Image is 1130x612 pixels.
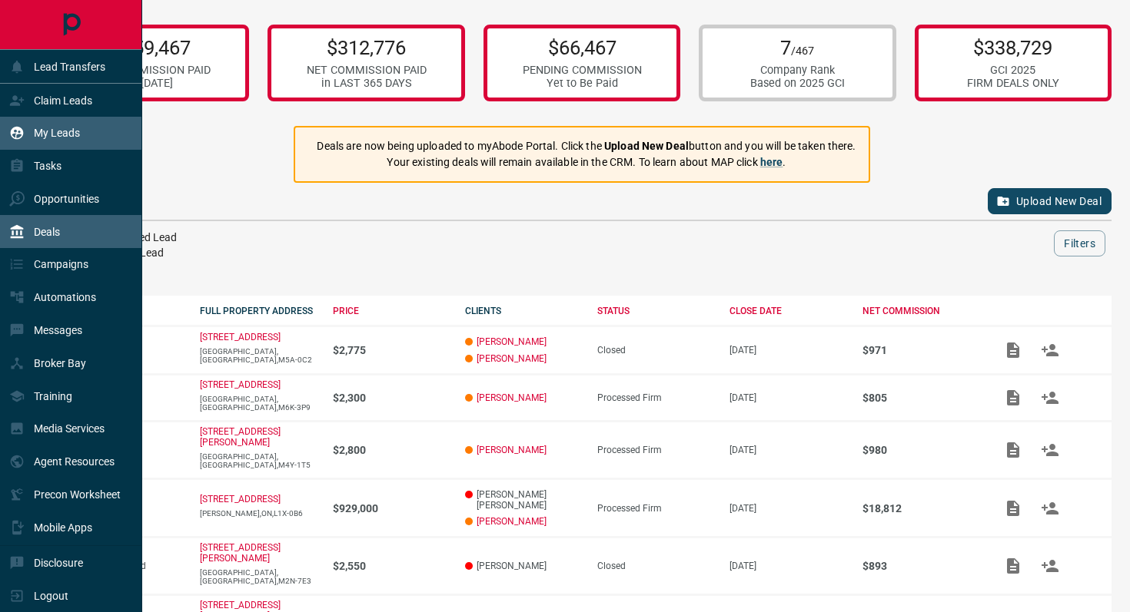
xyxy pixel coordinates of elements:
div: NET COMMISSION PAID [91,64,211,77]
strong: Upload New Deal [604,140,689,152]
div: in [DATE] [91,77,211,90]
div: in LAST 365 DAYS [307,77,427,90]
a: [STREET_ADDRESS] [200,332,281,342]
div: FIRM DEALS ONLY [967,77,1059,90]
p: $929,000 [333,502,450,514]
div: GCI 2025 [967,64,1059,77]
p: $2,550 [333,560,450,572]
p: $18,812 [862,502,979,514]
p: [DATE] [730,392,846,403]
div: Processed Firm [597,392,714,403]
div: Company Rank [750,64,845,77]
p: [GEOGRAPHIC_DATA],[GEOGRAPHIC_DATA],M5A-0C2 [200,347,317,364]
a: here [760,156,783,168]
div: Processed Firm [597,445,714,455]
a: [PERSON_NAME] [477,392,547,403]
span: Add / View Documents [995,561,1032,571]
p: $2,300 [333,392,450,404]
span: Add / View Documents [995,444,1032,455]
span: Add / View Documents [995,502,1032,513]
div: NET COMMISSION PAID [307,64,427,77]
span: Match Clients [1032,502,1069,513]
p: [GEOGRAPHIC_DATA],[GEOGRAPHIC_DATA],M4Y-1T5 [200,452,317,469]
p: 7 [750,36,845,59]
p: [DATE] [730,503,846,514]
button: Upload New Deal [988,188,1112,214]
span: Add / View Documents [995,392,1032,402]
button: Filters [1054,230,1105,256]
p: [GEOGRAPHIC_DATA],[GEOGRAPHIC_DATA],M2N-7E3 [200,568,317,585]
div: CLOSE DATE [730,306,846,316]
p: Your existing deals will remain available in the CRM. To learn about MAP click . [317,154,856,170]
div: Closed [597,345,714,356]
p: $893 [862,560,979,572]
p: [DATE] [730,561,846,571]
p: $980 [862,444,979,456]
a: [STREET_ADDRESS] [200,494,281,504]
div: NET COMMISSION [862,306,979,316]
p: $66,467 [523,36,642,59]
p: $338,729 [967,36,1059,59]
p: $259,467 [91,36,211,59]
a: [PERSON_NAME] [477,336,547,347]
a: [PERSON_NAME] [477,353,547,364]
span: Match Clients [1032,392,1069,402]
div: PENDING COMMISSION [523,64,642,77]
p: [DATE] [730,445,846,455]
span: /467 [791,45,814,58]
div: STATUS [597,306,714,316]
p: $2,800 [333,444,450,456]
div: Processed Firm [597,503,714,514]
span: Match Clients [1032,444,1069,455]
p: [GEOGRAPHIC_DATA],[GEOGRAPHIC_DATA],M6K-3P9 [200,395,317,412]
span: Add / View Documents [995,344,1032,355]
a: [PERSON_NAME] [477,516,547,527]
p: [PERSON_NAME] [PERSON_NAME] [465,489,582,511]
p: $805 [862,392,979,404]
p: [PERSON_NAME] [465,561,582,571]
a: [STREET_ADDRESS][PERSON_NAME] [200,542,281,564]
p: [PERSON_NAME],ON,L1X-0B6 [200,509,317,518]
span: Match Clients [1032,561,1069,571]
a: [STREET_ADDRESS] [200,379,281,390]
div: Yet to Be Paid [523,77,642,90]
p: $312,776 [307,36,427,59]
div: CLIENTS [465,306,582,316]
a: [PERSON_NAME] [477,445,547,455]
div: Closed [597,561,714,571]
p: [DATE] [730,345,846,356]
p: $2,775 [333,344,450,356]
div: PRICE [333,306,450,316]
span: Match Clients [1032,344,1069,355]
p: $971 [862,344,979,356]
div: FULL PROPERTY ADDRESS [200,306,317,316]
a: [STREET_ADDRESS][PERSON_NAME] [200,426,281,448]
p: Deals are now being uploaded to myAbode Portal. Click the button and you will be taken there. [317,138,856,154]
div: Based on 2025 GCI [750,77,845,90]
